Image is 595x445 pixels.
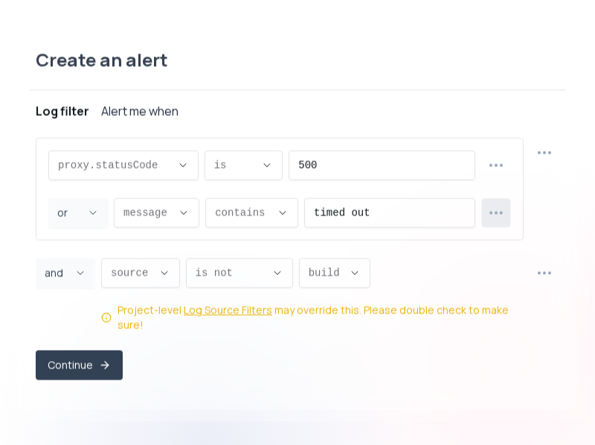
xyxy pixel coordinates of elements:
button: Descriptive Select [48,150,199,180]
button: Continue [36,350,123,380]
div: Alert me when [101,102,178,120]
span: source [111,265,152,280]
button: Descriptive Select [114,198,199,227]
span: message [123,205,172,220]
div: Project-level may override this. Please double check to make sure! [118,302,524,332]
div: Create an alert [30,48,565,90]
button: Log filterAlert me when [36,90,559,131]
button: Descriptive Select [205,150,283,180]
span: contains [215,205,271,220]
button: Joiner Select [48,198,108,227]
span: or [57,205,81,220]
button: Descriptive Select [299,258,370,288]
span: is not [196,265,266,280]
span: and [45,265,68,280]
input: Enter text value... [314,198,466,227]
button: Descriptive Select [101,258,180,288]
button: Joiner Select [36,258,95,288]
input: Enter text value... [298,151,466,179]
a: Log Source Filters [184,302,272,317]
button: Descriptive Select [186,258,293,288]
span: build [309,265,343,280]
div: Log filterAlert me when [36,131,559,397]
button: Descriptive Select [205,198,298,227]
span: is [214,157,256,172]
div: Log filter [36,102,89,120]
span: proxy.statusCode [58,157,171,172]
